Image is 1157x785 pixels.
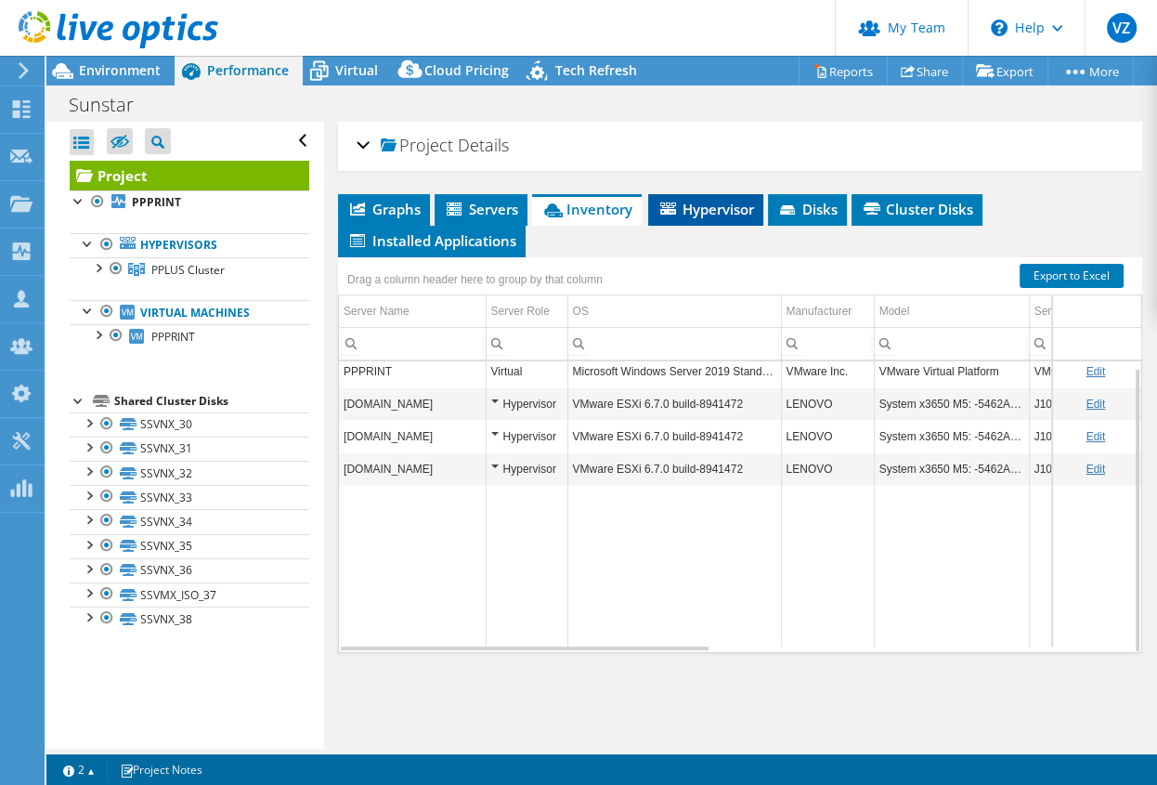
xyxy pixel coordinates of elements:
[70,437,309,461] a: SSVNX_31
[567,387,781,420] td: Column OS, Value VMware ESXi 6.7.0 build-8941472
[1085,463,1105,476] a: Edit
[657,200,754,218] span: Hypervisor
[491,300,550,322] div: Server Role
[70,607,309,631] a: SSVNX_38
[486,327,567,360] td: Column Server Role, Filter cell
[343,267,607,293] div: Drag a column header here to group by that column
[491,458,563,480] div: Hypervisor
[567,355,781,387] td: Column OS, Value Microsoft Windows Server 2019 Standard
[874,387,1029,420] td: Column Model, Value System x3650 M5: -5462AC1-
[347,200,421,218] span: Graphs
[874,327,1029,360] td: Column Model, Filter cell
[70,324,309,348] a: PPPRINT
[567,452,781,485] td: Column OS, Value VMware ESXi 6.7.0 build-8941472
[50,758,108,781] a: 2
[486,295,567,328] td: Server Role Column
[486,387,567,420] td: Column Server Role, Value Hypervisor
[424,61,509,79] span: Cloud Pricing
[339,327,486,360] td: Column Server Name, Filter cell
[781,452,874,485] td: Column Manufacturer, Value LENOVO
[777,200,838,218] span: Disks
[541,200,632,218] span: Inventory
[347,231,516,250] span: Installed Applications
[781,420,874,452] td: Column Manufacturer, Value LENOVO
[70,582,309,607] a: SSVMX_ISO_37
[339,420,486,452] td: Column Server Name, Value ppvmhost2.sunstarems.com
[874,295,1029,328] td: Model Column
[70,300,309,324] a: Virtual Machines
[70,412,309,437] a: SSVNX_30
[151,329,195,345] span: PPPRINT
[60,95,162,115] h1: Sunstar
[132,194,181,210] b: PPPRINT
[567,420,781,452] td: Column OS, Value VMware ESXi 6.7.0 build-8941472
[781,355,874,387] td: Column Manufacturer, Value VMware Inc.
[458,134,509,156] span: Details
[887,57,963,85] a: Share
[70,190,309,215] a: PPPRINT
[567,327,781,360] td: Column OS, Filter cell
[1085,398,1105,411] a: Edit
[339,452,486,485] td: Column Server Name, Value ppvmhost1.sunstarems.com
[486,420,567,452] td: Column Server Role, Value Hypervisor
[861,200,973,218] span: Cluster Disks
[70,461,309,485] a: SSVNX_32
[567,295,781,328] td: OS Column
[1085,365,1105,378] a: Edit
[70,558,309,582] a: SSVNX_36
[486,452,567,485] td: Column Server Role, Value Hypervisor
[339,355,486,387] td: Column Server Name, Value PPPRINT
[338,257,1142,652] div: Data grid
[555,61,637,79] span: Tech Refresh
[962,57,1048,85] a: Export
[991,20,1007,36] svg: \n
[491,360,563,383] div: Virtual
[491,425,563,448] div: Hypervisor
[70,485,309,509] a: SSVNX_33
[344,300,409,322] div: Server Name
[70,534,309,558] a: SSVNX_35
[781,327,874,360] td: Column Manufacturer, Filter cell
[70,233,309,257] a: Hypervisors
[874,355,1029,387] td: Column Model, Value VMware Virtual Platform
[70,161,309,190] a: Project
[339,387,486,420] td: Column Server Name, Value ppvmhost3.sunstarems.com
[879,300,910,322] div: Model
[335,61,378,79] span: Virtual
[107,758,215,781] a: Project Notes
[491,393,563,415] div: Hypervisor
[786,300,852,322] div: Manufacturer
[1085,430,1105,443] a: Edit
[114,390,309,412] div: Shared Cluster Disks
[444,200,518,218] span: Servers
[486,355,567,387] td: Column Server Role, Value Virtual
[1107,13,1137,43] span: VZ
[1020,264,1124,288] a: Export to Excel
[573,300,589,322] div: OS
[207,61,289,79] span: Performance
[79,61,161,79] span: Environment
[781,387,874,420] td: Column Manufacturer, Value LENOVO
[339,295,486,328] td: Server Name Column
[70,257,309,281] a: PPLUS Cluster
[70,509,309,533] a: SSVNX_34
[381,137,453,155] span: Project
[151,262,225,278] span: PPLUS Cluster
[781,295,874,328] td: Manufacturer Column
[874,452,1029,485] td: Column Model, Value System x3650 M5: -5462AC1-
[799,57,888,85] a: Reports
[1047,57,1134,85] a: More
[874,420,1029,452] td: Column Model, Value System x3650 M5: -5462AC1-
